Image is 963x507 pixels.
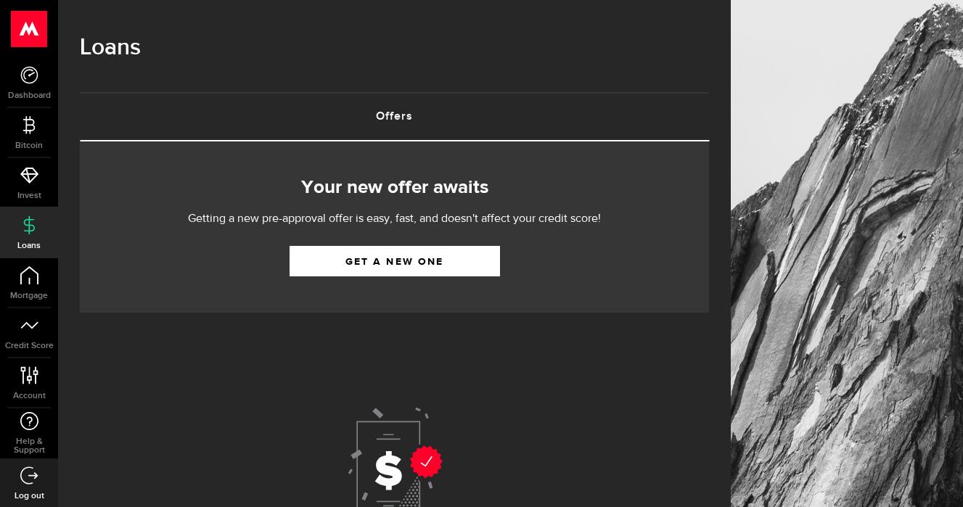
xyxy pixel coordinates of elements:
[80,29,709,67] h1: Loans
[144,210,645,228] p: Getting a new pre-approval offer is easy, fast, and doesn't affect your credit score!
[80,94,709,140] a: Offers
[80,92,709,141] ul: Tabs Navigation
[290,246,500,276] a: Get a new one
[902,446,963,507] iframe: LiveChat chat widget
[102,173,687,203] h2: Your new offer awaits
